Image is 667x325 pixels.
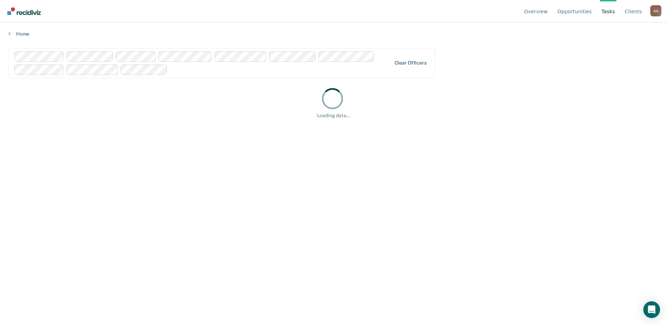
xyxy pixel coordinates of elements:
[643,301,660,318] div: Open Intercom Messenger
[317,113,350,119] div: Loading data...
[7,7,41,15] img: Recidiviz
[8,31,659,37] a: Home
[650,5,661,16] button: Profile dropdown button
[650,5,661,16] div: A A
[395,60,427,66] div: Clear officers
